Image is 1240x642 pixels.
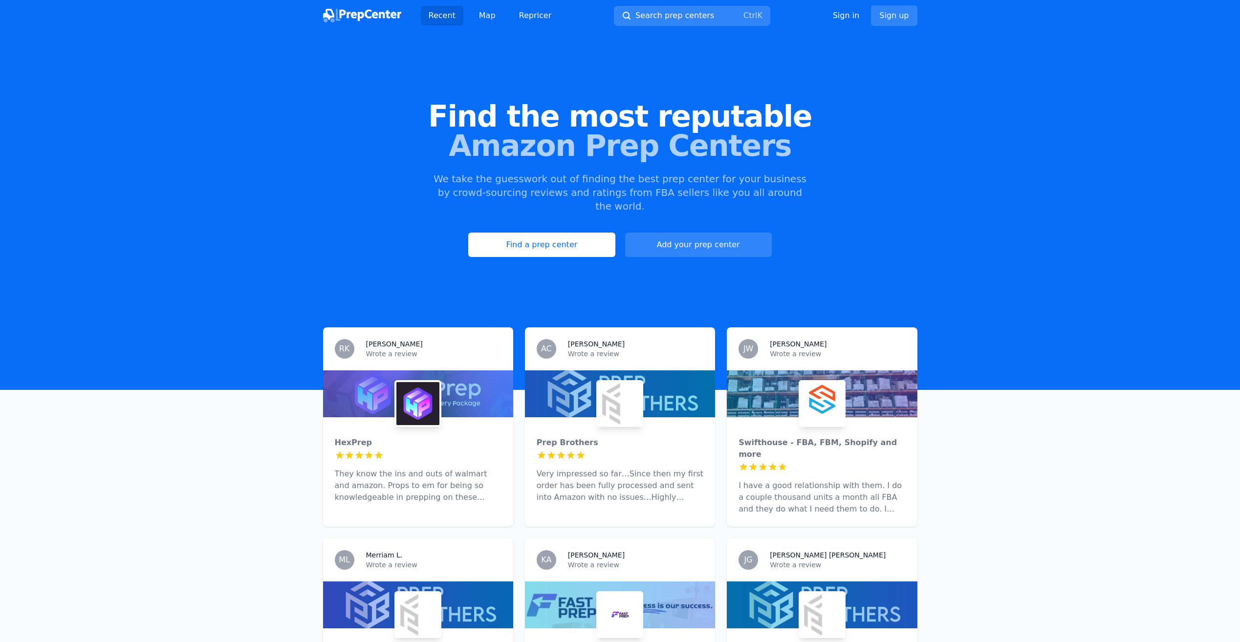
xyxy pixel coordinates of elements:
[396,593,439,636] img: Prep Brothers
[396,382,439,425] img: HexPrep
[833,10,860,21] a: Sign in
[568,550,625,560] h3: [PERSON_NAME]
[743,11,757,20] kbd: Ctrl
[770,560,905,570] p: Wrote a review
[339,345,350,353] span: RK
[323,327,513,527] a: RK[PERSON_NAME]Wrote a reviewHexPrepHexPrepThey know the ins and outs of walmart and amazon. Prop...
[537,468,703,503] p: Very impressed so far…Since then my first order has been fully processed and sent into Amazon wit...
[16,102,1224,131] span: Find the most reputable
[727,327,917,527] a: JW[PERSON_NAME]Wrote a reviewSwifthouse - FBA, FBM, Shopify and moreSwifthouse - FBA, FBM, Shopif...
[366,550,403,560] h3: Merriam L.
[366,349,501,359] p: Wrote a review
[625,233,772,257] a: Add your prep center
[801,382,844,425] img: Swifthouse - FBA, FBM, Shopify and more
[366,339,423,349] h3: [PERSON_NAME]
[598,382,641,425] img: Prep Brothers
[541,556,551,564] span: KA
[323,9,401,22] img: PrepCenter
[743,345,754,353] span: JW
[568,339,625,349] h3: [PERSON_NAME]
[433,172,808,213] p: We take the guesswork out of finding the best prep center for your business by crowd-sourcing rev...
[770,349,905,359] p: Wrote a review
[614,6,770,26] button: Search prep centersCtrlK
[525,327,715,527] a: AC[PERSON_NAME]Wrote a reviewPrep BrothersPrep BrothersVery impressed so far…Since then my first ...
[770,339,827,349] h3: [PERSON_NAME]
[598,593,641,636] img: Fast Prep
[471,6,503,25] a: Map
[335,437,501,449] div: HexPrep
[16,131,1224,160] span: Amazon Prep Centers
[541,345,552,353] span: AC
[468,233,615,257] a: Find a prep center
[335,468,501,503] p: They know the ins and outs of walmart and amazon. Props to em for being so knowledgeable in prepp...
[739,437,905,460] div: Swifthouse - FBA, FBM, Shopify and more
[568,560,703,570] p: Wrote a review
[635,10,714,21] span: Search prep centers
[744,556,753,564] span: JG
[421,6,463,25] a: Recent
[537,437,703,449] div: Prep Brothers
[770,550,886,560] h3: [PERSON_NAME] [PERSON_NAME]
[739,480,905,515] p: I have a good relationship with them. I do a couple thousand units a month all FBA and they do wh...
[366,560,501,570] p: Wrote a review
[511,6,560,25] a: Repricer
[757,11,762,20] kbd: K
[871,5,917,26] a: Sign up
[339,556,350,564] span: ML
[801,593,844,636] img: Prep Brothers
[568,349,703,359] p: Wrote a review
